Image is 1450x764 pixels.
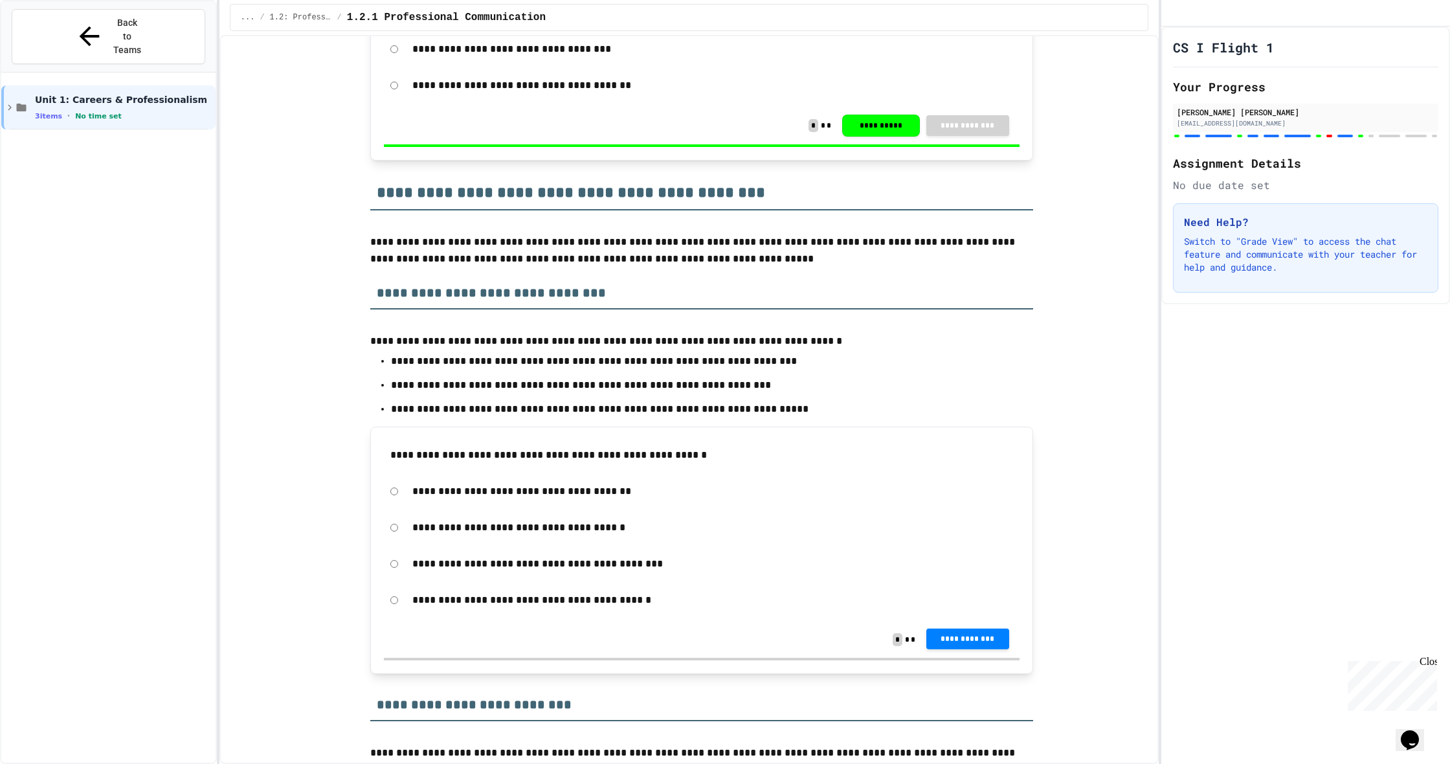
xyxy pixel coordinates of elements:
span: / [260,12,264,23]
span: / [337,12,342,23]
span: Back to Teams [112,16,142,57]
span: Unit 1: Careers & Professionalism [35,94,213,106]
h2: Your Progress [1173,78,1438,96]
h1: CS I Flight 1 [1173,38,1274,56]
p: Switch to "Grade View" to access the chat feature and communicate with your teacher for help and ... [1184,235,1427,274]
span: 1.2.1 Professional Communication [347,10,546,25]
div: [EMAIL_ADDRESS][DOMAIN_NAME] [1177,118,1434,128]
span: 1.2: Professional Communication [270,12,332,23]
span: • [67,111,70,121]
h3: Need Help? [1184,214,1427,230]
div: Chat with us now!Close [5,5,89,82]
span: ... [241,12,255,23]
iframe: chat widget [1343,656,1437,711]
h2: Assignment Details [1173,154,1438,172]
div: [PERSON_NAME] [PERSON_NAME] [1177,106,1434,118]
span: No time set [75,112,122,120]
iframe: chat widget [1396,712,1437,751]
div: No due date set [1173,177,1438,193]
button: Back to Teams [12,9,205,64]
span: 3 items [35,112,62,120]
